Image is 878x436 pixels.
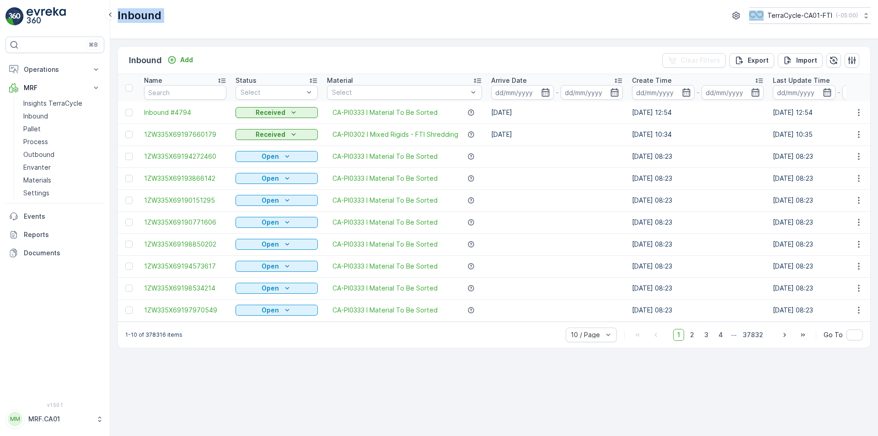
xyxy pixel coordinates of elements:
[487,124,627,145] td: [DATE]
[5,207,104,226] a: Events
[144,85,226,100] input: Search
[491,76,527,85] p: Arrive Date
[749,11,764,21] img: TC_BVHiTW6.png
[20,97,104,110] a: Insights TerraCycle
[332,306,438,315] a: CA-PI0333 I Material To Be Sorted
[680,56,720,65] p: Clear Filters
[731,329,737,341] p: ...
[125,153,133,160] div: Toggle Row Selected
[144,76,162,85] p: Name
[686,329,698,341] span: 2
[836,12,858,19] p: ( -05:00 )
[144,174,226,183] a: 1ZW335X69193866142
[144,284,226,293] a: 1ZW335X69198534214
[23,124,41,134] p: Pallet
[125,285,133,292] div: Toggle Row Selected
[627,255,768,277] td: [DATE] 08:23
[256,130,285,139] p: Received
[332,130,458,139] a: CA-PI0302 I Mixed Rigids - FTI Shredding
[23,163,51,172] p: Envanter
[5,244,104,262] a: Documents
[125,131,133,138] div: Toggle Row Selected
[236,107,318,118] button: Received
[632,85,695,100] input: dd/mm/yyyy
[23,188,49,198] p: Settings
[332,88,468,97] p: Select
[5,79,104,97] button: MRF
[23,137,48,146] p: Process
[23,99,82,108] p: Insights TerraCycle
[125,241,133,248] div: Toggle Row Selected
[332,196,438,205] span: CA-PI0333 I Material To Be Sorted
[20,161,104,174] a: Envanter
[236,305,318,316] button: Open
[773,85,835,100] input: dd/mm/yyyy
[749,7,871,24] button: TerraCycle-CA01-FTI(-05:00)
[125,331,182,339] p: 1-10 of 378316 items
[23,112,48,121] p: Inbound
[5,60,104,79] button: Operations
[673,329,684,341] span: 1
[627,211,768,233] td: [DATE] 08:23
[561,85,623,100] input: dd/mm/yyyy
[332,218,438,227] a: CA-PI0333 I Material To Be Sorted
[627,124,768,145] td: [DATE] 10:34
[739,329,767,341] span: 37832
[236,173,318,184] button: Open
[796,56,817,65] p: Import
[125,109,133,116] div: Toggle Row Selected
[144,306,226,315] span: 1ZW335X69197970549
[236,151,318,162] button: Open
[627,299,768,321] td: [DATE] 08:23
[632,76,672,85] p: Create Time
[144,218,226,227] a: 1ZW335X69190771606
[332,284,438,293] span: CA-PI0333 I Material To Be Sorted
[24,83,86,92] p: MRF
[27,7,66,26] img: logo_light-DOdMpM7g.png
[20,123,104,135] a: Pallet
[627,145,768,167] td: [DATE] 08:23
[236,195,318,206] button: Open
[729,53,774,68] button: Export
[262,218,279,227] p: Open
[332,108,438,117] a: CA-PI0333 I Material To Be Sorted
[701,85,764,100] input: dd/mm/yyyy
[487,102,627,124] td: [DATE]
[627,102,768,124] td: [DATE] 12:54
[236,239,318,250] button: Open
[236,76,257,85] p: Status
[256,108,285,117] p: Received
[700,329,712,341] span: 3
[714,329,727,341] span: 4
[23,176,51,185] p: Materials
[180,55,193,65] p: Add
[20,174,104,187] a: Materials
[144,196,226,205] a: 1ZW335X69190151295
[262,152,279,161] p: Open
[824,330,843,339] span: Go To
[20,148,104,161] a: Outbound
[28,414,91,424] p: MRF.CA01
[89,41,98,48] p: ⌘B
[236,217,318,228] button: Open
[332,174,438,183] span: CA-PI0333 I Material To Be Sorted
[20,110,104,123] a: Inbound
[144,130,226,139] span: 1ZW335X69197660179
[332,262,438,271] a: CA-PI0333 I Material To Be Sorted
[24,212,101,221] p: Events
[332,240,438,249] a: CA-PI0333 I Material To Be Sorted
[129,54,162,67] p: Inbound
[332,152,438,161] a: CA-PI0333 I Material To Be Sorted
[144,108,226,117] a: Inbound #4794
[24,248,101,258] p: Documents
[627,233,768,255] td: [DATE] 08:23
[767,11,832,20] p: TerraCycle-CA01-FTI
